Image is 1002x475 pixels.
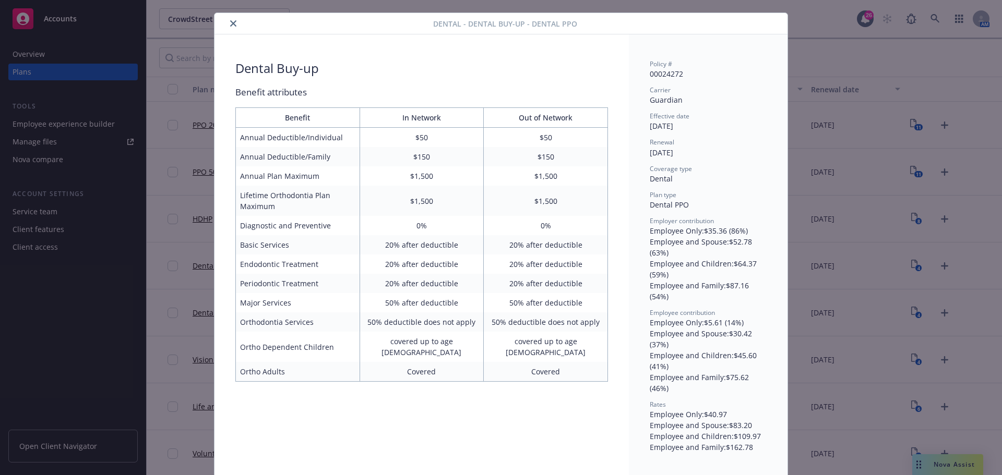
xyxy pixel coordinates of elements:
[650,164,692,173] span: Coverage type
[236,186,360,216] td: Lifetime Orthodontia Plan Maximum
[650,199,767,210] div: Dental PPO
[650,225,767,236] div: Employee Only : $35.36 (86%)
[236,235,360,254] td: Basic Services
[236,293,360,312] td: Major Services
[236,332,360,362] td: Ortho Dependent Children
[650,112,689,120] span: Effective date
[650,86,671,94] span: Carrier
[235,59,319,77] div: Dental Buy-up
[650,431,767,442] div: Employee and Children : $109.97
[236,312,360,332] td: Orthodontia Services
[650,258,767,280] div: Employee and Children : $64.37 (59%)
[360,108,484,128] th: In Network
[650,400,666,409] span: Rates
[484,312,608,332] td: 50% deductible does not apply
[484,216,608,235] td: 0%
[360,235,484,254] td: 20% after deductible
[484,166,608,186] td: $1,500
[484,235,608,254] td: 20% after deductible
[360,254,484,274] td: 20% after deductible
[360,312,484,332] td: 50% deductible does not apply
[484,362,608,382] td: Covered
[236,166,360,186] td: Annual Plan Maximum
[236,147,360,166] td: Annual Deductible/Family
[650,280,767,302] div: Employee and Family : $87.16 (54%)
[484,293,608,312] td: 50% after deductible
[360,186,484,216] td: $1,500
[236,216,360,235] td: Diagnostic and Preventive
[236,108,360,128] th: Benefit
[433,18,577,29] span: Dental - Dental Buy-up - Dental PPO
[650,236,767,258] div: Employee and Spouse : $52.78 (63%)
[360,293,484,312] td: 50% after deductible
[360,128,484,148] td: $50
[650,308,715,317] span: Employee contribution
[484,108,608,128] th: Out of Network
[360,147,484,166] td: $150
[484,128,608,148] td: $50
[484,186,608,216] td: $1,500
[236,362,360,382] td: Ortho Adults
[650,420,767,431] div: Employee and Spouse : $83.20
[484,254,608,274] td: 20% after deductible
[650,147,767,158] div: [DATE]
[650,442,767,453] div: Employee and Family : $162.78
[650,120,767,131] div: [DATE]
[236,254,360,274] td: Endodontic Treatment
[650,68,767,79] div: 00024272
[650,350,767,372] div: Employee and Children : $45.60 (41%)
[484,147,608,166] td: $150
[360,362,484,382] td: Covered
[650,372,767,394] div: Employee and Family : $75.62 (46%)
[236,128,360,148] td: Annual Deductible/Individual
[650,317,767,328] div: Employee Only : $5.61 (14%)
[650,173,767,184] div: Dental
[484,332,608,362] td: covered up to age [DEMOGRAPHIC_DATA]
[650,409,767,420] div: Employee Only : $40.97
[360,216,484,235] td: 0%
[650,328,767,350] div: Employee and Spouse : $30.42 (37%)
[650,138,674,147] span: Renewal
[650,190,676,199] span: Plan type
[227,17,240,30] button: close
[360,332,484,362] td: covered up to age [DEMOGRAPHIC_DATA]
[650,59,672,68] span: Policy #
[650,94,767,105] div: Guardian
[236,274,360,293] td: Periodontic Treatment
[360,166,484,186] td: $1,500
[360,274,484,293] td: 20% after deductible
[484,274,608,293] td: 20% after deductible
[650,216,714,225] span: Employer contribution
[235,86,608,99] div: Benefit attributes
